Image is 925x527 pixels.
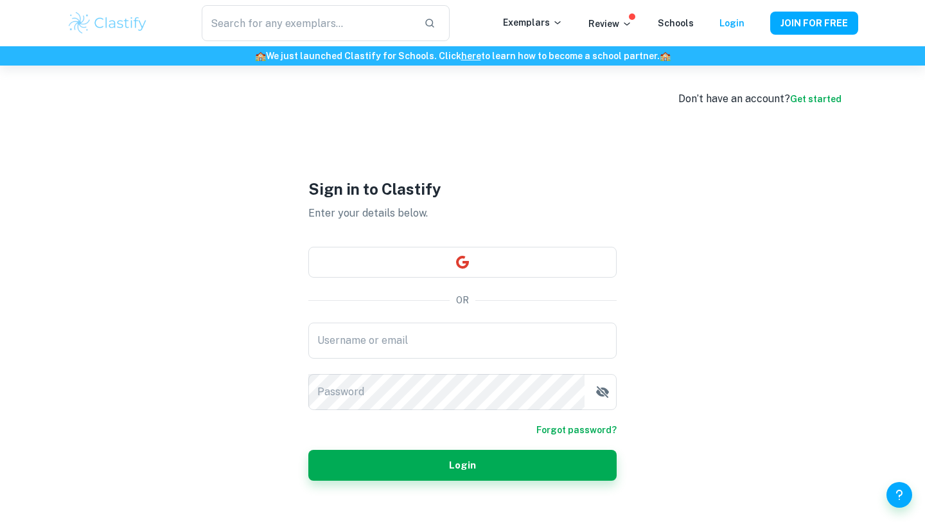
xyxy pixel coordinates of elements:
p: Review [588,17,632,31]
button: Help and Feedback [886,482,912,508]
h6: We just launched Clastify for Schools. Click to learn how to become a school partner. [3,49,922,63]
a: Login [719,18,744,28]
h1: Sign in to Clastify [308,177,617,201]
a: Forgot password? [536,423,617,437]
a: Schools [658,18,694,28]
img: Clastify logo [67,10,148,36]
div: Don’t have an account? [678,91,841,107]
p: Exemplars [503,15,563,30]
a: here [461,51,481,61]
a: Get started [790,94,841,104]
span: 🏫 [255,51,266,61]
button: JOIN FOR FREE [770,12,858,35]
input: Search for any exemplars... [202,5,414,41]
span: 🏫 [660,51,671,61]
p: OR [456,293,469,307]
button: Login [308,450,617,481]
p: Enter your details below. [308,206,617,221]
